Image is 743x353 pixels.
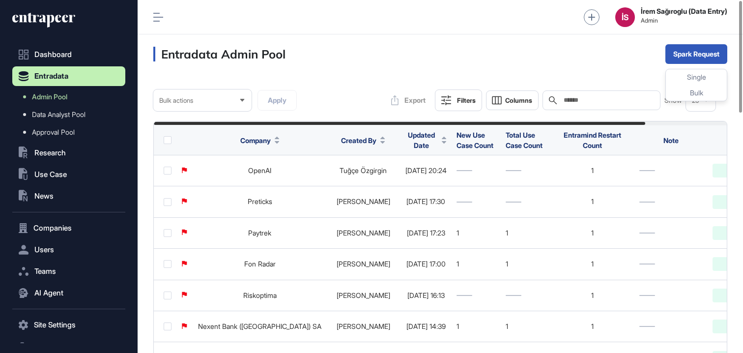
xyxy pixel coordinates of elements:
[34,246,54,254] span: Users
[405,167,447,175] div: [DATE] 20:24
[34,171,67,178] span: Use Case
[457,260,496,268] div: 1
[457,131,493,149] span: New Use Case Count
[32,111,86,118] span: Data Analyst Pool
[34,51,72,59] span: Dashboard
[12,283,125,303] button: AI Agent
[405,260,447,268] div: [DATE] 17:00
[12,186,125,206] button: News
[506,131,543,149] span: Total Use Case Count
[665,44,727,64] button: Spark Request
[240,135,280,146] button: Company
[248,166,271,175] a: OpenAI
[405,323,447,330] div: [DATE] 14:39
[405,198,447,206] div: [DATE] 17:30
[555,323,629,330] div: 1
[12,66,125,86] button: Entradata
[32,128,75,136] span: Approval Pool
[641,7,727,15] strong: İrem Sağıroglu (Data Entry)
[405,130,438,150] span: Updated Date
[248,197,272,206] a: Preticks
[337,229,390,237] a: [PERSON_NAME]
[34,72,68,80] span: Entradata
[337,322,390,330] a: [PERSON_NAME]
[506,260,545,268] div: 1
[615,7,635,27] button: İS
[341,135,385,146] button: Created By
[12,143,125,163] button: Research
[341,135,376,146] span: Created By
[486,90,539,110] button: Columns
[33,224,72,232] span: Companies
[34,343,79,351] span: Media Library
[555,167,629,175] div: 1
[340,166,387,175] a: Tuğçe Özgirgin
[12,240,125,260] button: Users
[248,229,271,237] a: Paytrek
[198,322,321,330] a: Nexent Bank ([GEOGRAPHIC_DATA]) SA
[505,97,532,104] span: Columns
[34,149,66,157] span: Research
[12,218,125,238] button: Companies
[244,260,276,268] a: Fon Radar
[664,96,682,104] span: Show
[506,229,545,237] div: 1
[159,97,193,104] span: Bulk actions
[405,229,447,237] div: [DATE] 17:23
[240,135,271,146] span: Company
[17,123,125,141] a: Approval Pool
[34,321,76,329] span: Site Settings
[243,291,277,299] a: Riskoptima
[32,93,67,101] span: Admin Pool
[337,291,390,299] a: [PERSON_NAME]
[666,85,727,101] div: Bulk
[663,136,679,145] span: Note
[405,130,447,150] button: Updated Date
[555,198,629,206] div: 1
[506,323,545,330] div: 1
[555,229,629,237] div: 1
[153,47,286,61] h3: Entradata Admin Pool
[386,90,431,110] button: Export
[457,323,496,330] div: 1
[12,45,125,64] a: Dashboard
[405,292,447,299] div: [DATE] 16:13
[555,260,629,268] div: 1
[457,96,476,104] div: Filters
[34,267,56,275] span: Teams
[17,106,125,123] a: Data Analyst Pool
[564,131,621,149] span: Entramind Restart Count
[12,165,125,184] button: Use Case
[555,292,629,299] div: 1
[12,315,125,335] button: Site Settings
[337,197,390,206] a: [PERSON_NAME]
[17,88,125,106] a: Admin Pool
[457,229,496,237] div: 1
[337,260,390,268] a: [PERSON_NAME]
[34,192,54,200] span: News
[12,262,125,281] button: Teams
[435,89,482,111] button: Filters
[666,69,727,85] div: Single
[34,289,63,297] span: AI Agent
[641,17,727,24] span: Admin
